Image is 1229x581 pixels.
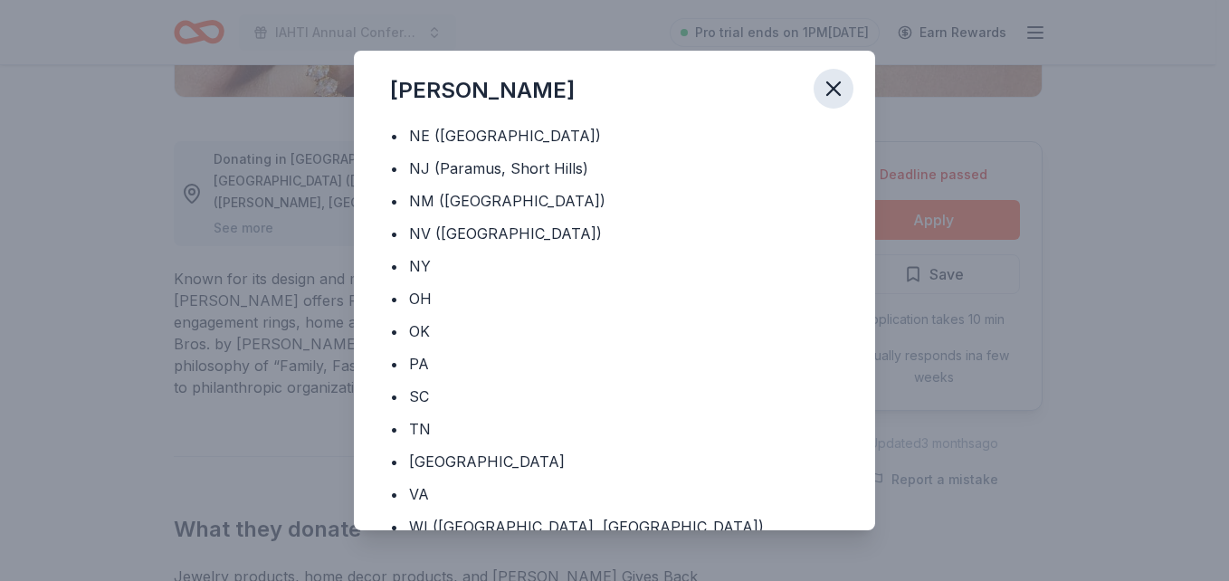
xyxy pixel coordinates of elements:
[390,516,398,538] div: •
[409,288,432,310] div: OH
[409,157,588,179] div: NJ (Paramus, Short Hills)
[390,157,398,179] div: •
[409,386,429,407] div: SC
[390,483,398,505] div: •
[409,483,429,505] div: VA
[390,190,398,212] div: •
[390,223,398,244] div: •
[409,223,602,244] div: NV ([GEOGRAPHIC_DATA])
[390,451,398,472] div: •
[409,255,431,277] div: NY
[390,353,398,375] div: •
[409,353,429,375] div: PA
[390,386,398,407] div: •
[409,125,601,147] div: NE ([GEOGRAPHIC_DATA])
[409,320,430,342] div: OK
[409,516,764,538] div: WI ([GEOGRAPHIC_DATA], [GEOGRAPHIC_DATA])
[390,76,575,105] div: [PERSON_NAME]
[390,255,398,277] div: •
[390,320,398,342] div: •
[390,288,398,310] div: •
[390,418,398,440] div: •
[409,418,431,440] div: TN
[409,451,565,472] div: [GEOGRAPHIC_DATA]
[409,190,605,212] div: NM ([GEOGRAPHIC_DATA])
[390,125,398,147] div: •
